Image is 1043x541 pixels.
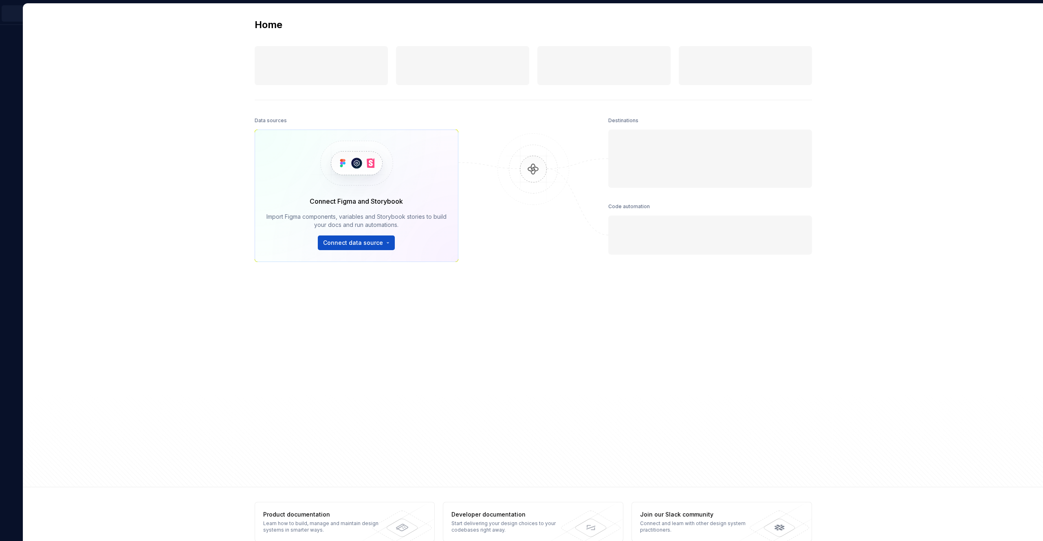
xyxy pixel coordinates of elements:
span: Connect data source [323,239,383,247]
div: Product documentation [263,510,382,519]
button: Connect data source [318,235,395,250]
div: Connect Figma and Storybook [310,196,403,206]
div: Join our Slack community [640,510,759,519]
div: Learn how to build, manage and maintain design systems in smarter ways. [263,520,382,533]
div: Code automation [608,201,650,212]
div: Developer documentation [451,510,570,519]
div: Start delivering your design choices to your codebases right away. [451,520,570,533]
div: Destinations [608,115,638,126]
div: Data sources [255,115,287,126]
div: Connect and learn with other design system practitioners. [640,520,759,533]
h2: Home [255,18,282,31]
div: Import Figma components, variables and Storybook stories to build your docs and run automations. [266,213,447,229]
